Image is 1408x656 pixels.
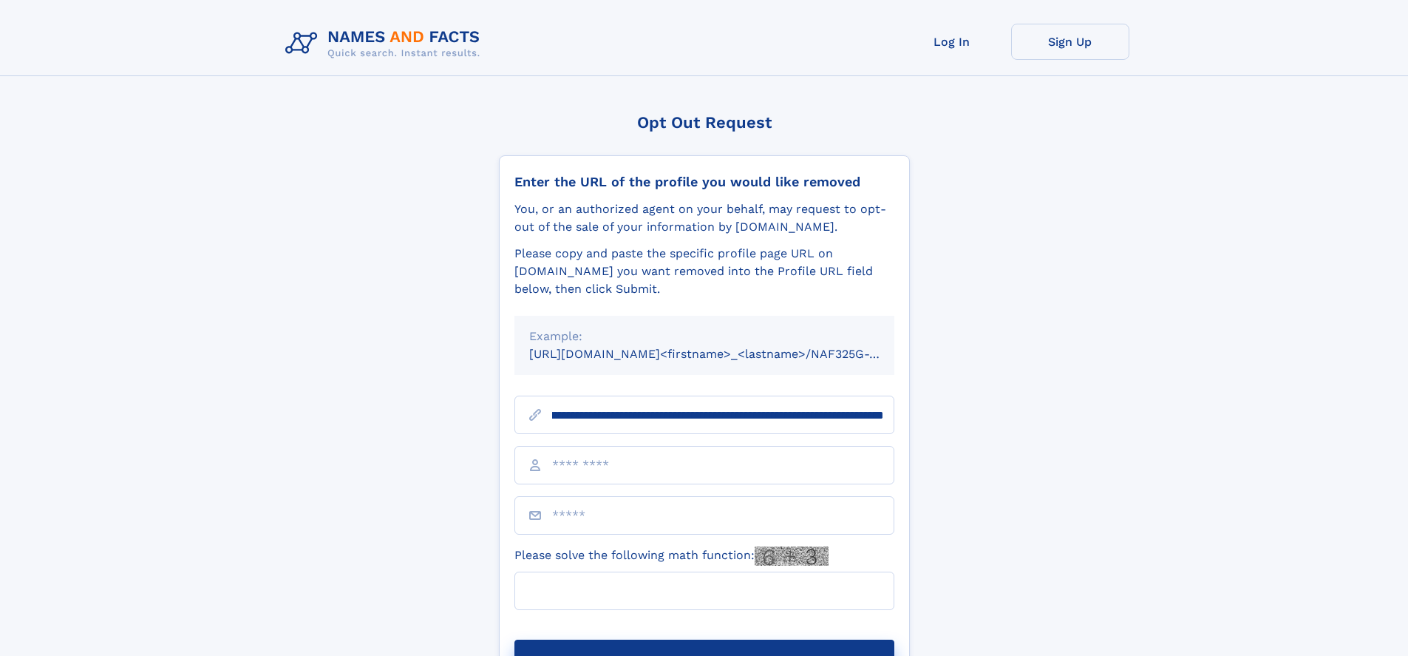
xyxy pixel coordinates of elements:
[279,24,492,64] img: Logo Names and Facts
[514,547,829,566] label: Please solve the following math function:
[499,113,910,132] div: Opt Out Request
[514,174,894,190] div: Enter the URL of the profile you would like removed
[529,328,880,345] div: Example:
[529,347,922,361] small: [URL][DOMAIN_NAME]<firstname>_<lastname>/NAF325G-xxxxxxxx
[893,24,1011,60] a: Log In
[514,245,894,298] div: Please copy and paste the specific profile page URL on [DOMAIN_NAME] you want removed into the Pr...
[514,200,894,236] div: You, or an authorized agent on your behalf, may request to opt-out of the sale of your informatio...
[1011,24,1129,60] a: Sign Up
